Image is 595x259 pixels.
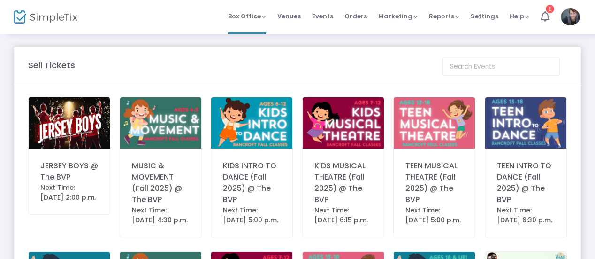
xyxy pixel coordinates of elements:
span: Settings [471,4,498,28]
span: Marketing [378,12,418,21]
span: Reports [429,12,459,21]
div: Next Time: [DATE] 2:00 p.m. [40,183,98,203]
div: TEEN INTRO TO DANCE (Fall 2025) @ The BVP [497,160,555,205]
div: Next Time: [DATE] 5:00 p.m. [223,205,281,225]
m-panel-title: Sell Tickets [28,59,75,71]
img: 63890697455911094720.png [394,97,475,149]
div: JERSEY BOYS @ The BVP [40,160,98,183]
img: 63890698059024343919.png [303,97,384,149]
span: Box Office [228,12,266,21]
div: KIDS INTRO TO DANCE (Fall 2025) @ The BVP [223,160,281,205]
span: Orders [344,4,367,28]
div: TEEN MUSICAL THEATRE (Fall 2025) @ The BVP [405,160,463,205]
div: Next Time: [DATE] 6:30 p.m. [497,205,555,225]
div: Next Time: [DATE] 4:30 p.m. [132,205,190,225]
img: 6387205538855590882025SeasonGraphics-2.png [29,97,110,149]
img: 63890698826407377217.png [120,97,201,149]
span: Events [312,4,333,28]
input: Search Events [442,57,560,76]
img: 63890696929344861221.png [485,97,566,149]
img: 63890698552596428618.png [211,97,292,149]
span: Help [510,12,529,21]
span: Venues [277,4,301,28]
div: Next Time: [DATE] 5:00 p.m. [405,205,463,225]
div: 1 [546,5,554,13]
div: MUSIC & MOVEMENT (Fall 2025) @ The BVP [132,160,190,205]
div: KIDS MUSICAL THEATRE (Fall 2025) @ The BVP [314,160,372,205]
div: Next Time: [DATE] 6:15 p.m. [314,205,372,225]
